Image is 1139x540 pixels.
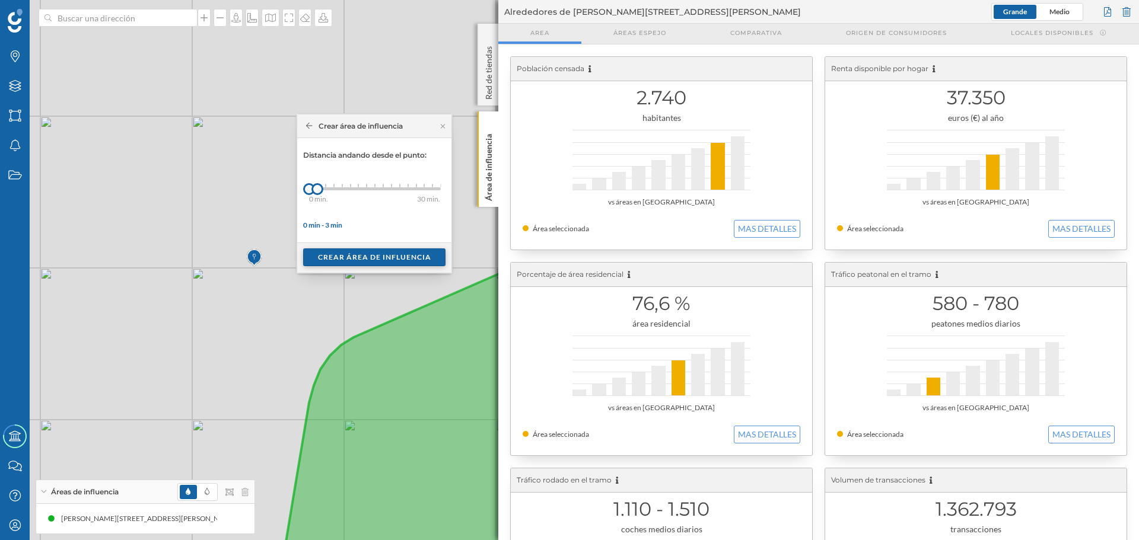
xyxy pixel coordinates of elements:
[837,318,1115,330] div: peatones medios diarios
[523,292,800,315] h1: 76,6 %
[837,196,1115,208] div: vs áreas en [GEOGRAPHIC_DATA]
[417,193,464,205] div: 30 min.
[533,224,589,233] span: Área seleccionada
[1048,426,1115,443] button: MAS DETALLES
[1049,7,1070,16] span: Medio
[511,57,812,81] div: Población censada
[825,468,1127,493] div: Volumen de transacciones
[59,513,294,525] div: [PERSON_NAME][STREET_ADDRESS][PERSON_NAME] (3 min Andando)
[483,41,495,100] p: Red de tiendas
[847,430,903,439] span: Área seleccionada
[511,468,812,493] div: Tráfico rodado en el tramo
[24,8,66,19] span: Soporte
[730,28,782,37] span: Comparativa
[825,263,1127,287] div: Tráfico peatonal en el tramo
[309,193,339,205] div: 0 min.
[504,6,801,18] span: Alrededores de [PERSON_NAME][STREET_ADDRESS][PERSON_NAME]
[1048,220,1115,238] button: MAS DETALLES
[837,112,1115,124] div: euros (€) al año
[734,220,800,238] button: MAS DETALLES
[306,121,403,132] div: Crear área de influencia
[303,150,446,161] p: Distancia andando desde el punto:
[825,57,1127,81] div: Renta disponible por hogar
[837,523,1115,535] div: transacciones
[51,487,119,497] span: Áreas de influencia
[303,220,446,231] div: 0 min - 3 min
[1011,28,1093,37] span: Locales disponibles
[613,28,666,37] span: Áreas espejo
[837,402,1115,414] div: vs áreas en [GEOGRAPHIC_DATA]
[734,426,800,443] button: MAS DETALLES
[483,129,495,201] p: Área de influencia
[523,402,800,414] div: vs áreas en [GEOGRAPHIC_DATA]
[837,292,1115,315] h1: 580 - 780
[523,112,800,124] div: habitantes
[511,263,812,287] div: Porcentaje de área residencial
[1003,7,1027,16] span: Grande
[523,318,800,330] div: área residencial
[8,9,23,33] img: Geoblink Logo
[846,28,947,37] span: Origen de consumidores
[533,430,589,439] span: Área seleccionada
[523,196,800,208] div: vs áreas en [GEOGRAPHIC_DATA]
[523,87,800,109] h1: 2.740
[523,498,800,520] h1: 1.110 - 1.510
[837,87,1115,109] h1: 37.350
[523,523,800,535] div: coches medios diarios
[847,224,903,233] span: Área seleccionada
[837,498,1115,520] h1: 1.362.793
[247,246,262,270] img: Marker
[530,28,549,37] span: Area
